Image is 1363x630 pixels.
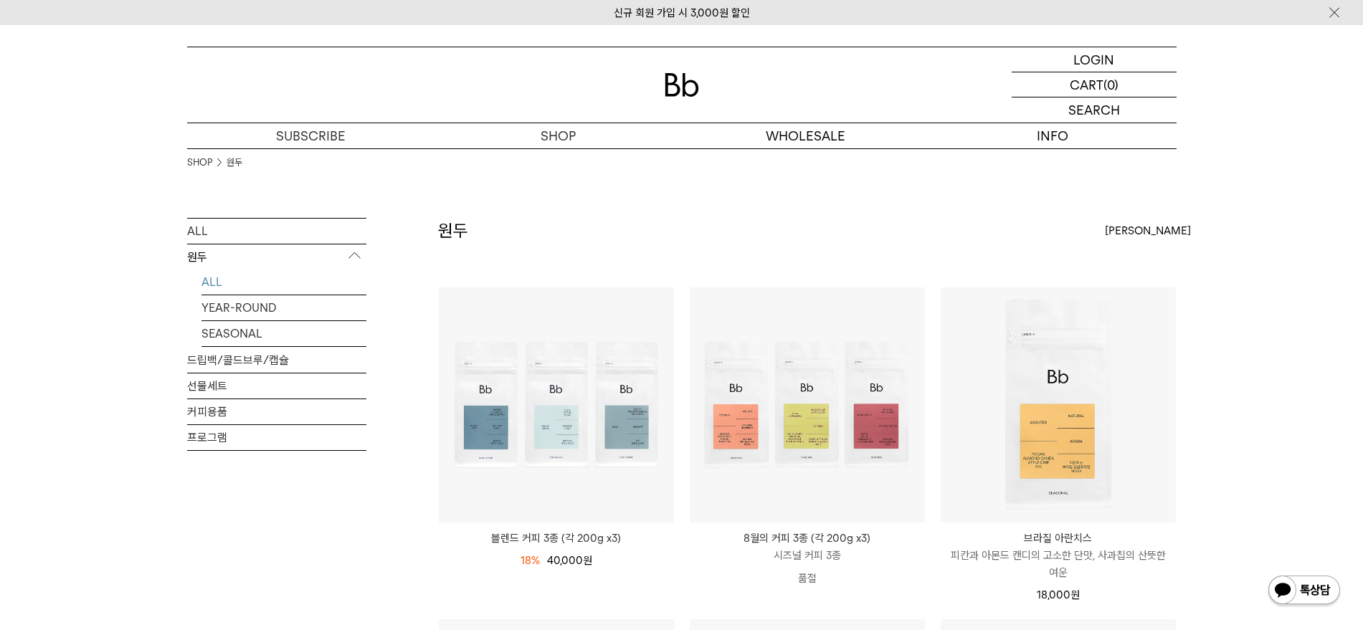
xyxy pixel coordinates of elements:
[187,425,366,450] a: 프로그램
[201,321,366,346] a: SEASONAL
[690,530,925,564] a: 8월의 커피 3종 (각 200g x3) 시즈널 커피 3종
[1103,72,1119,97] p: (0)
[201,269,366,295] a: ALL
[690,564,925,593] p: 품절
[690,287,925,522] a: 8월의 커피 3종 (각 200g x3)
[941,287,1176,522] img: 브라질 아란치스
[1012,47,1177,72] a: LOGIN
[941,530,1176,581] a: 브라질 아란치스 피칸과 아몬드 캔디의 고소한 단맛, 사과칩의 산뜻한 여운
[187,219,366,244] a: ALL
[521,552,540,569] div: 18%
[201,295,366,320] a: YEAR-ROUND
[1068,97,1120,123] p: SEARCH
[187,156,212,170] a: SHOP
[187,348,366,373] a: 드립백/콜드브루/캡슐
[187,244,366,270] p: 원두
[439,287,674,522] img: 블렌드 커피 3종 (각 200g x3)
[665,73,699,97] img: 로고
[690,530,925,547] p: 8월의 커피 3종 (각 200g x3)
[1070,588,1080,601] span: 원
[682,123,929,148] p: WHOLESALE
[1012,72,1177,97] a: CART (0)
[1073,47,1114,72] p: LOGIN
[1070,72,1103,97] p: CART
[227,156,242,170] a: 원두
[439,530,674,547] a: 블렌드 커피 3종 (각 200g x3)
[690,547,925,564] p: 시즈널 커피 3종
[547,554,592,567] span: 40,000
[929,123,1177,148] p: INFO
[614,6,750,19] a: 신규 회원 가입 시 3,000원 할인
[1037,588,1080,601] span: 18,000
[583,554,592,567] span: 원
[1267,574,1341,608] img: 카카오톡 채널 1:1 채팅 버튼
[438,219,468,243] h2: 원두
[941,530,1176,547] p: 브라질 아란치스
[1105,222,1191,239] span: [PERSON_NAME]
[187,399,366,424] a: 커피용품
[941,547,1176,581] p: 피칸과 아몬드 캔디의 고소한 단맛, 사과칩의 산뜻한 여운
[187,123,434,148] a: SUBSCRIBE
[187,373,366,398] a: 선물세트
[434,123,682,148] a: SHOP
